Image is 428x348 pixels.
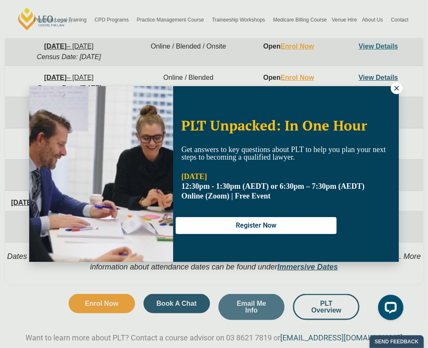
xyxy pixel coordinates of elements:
[391,82,403,94] button: Close
[181,182,364,190] strong: 12:30pm - 1:30pm (AEDT) or 6:30pm – 7:30pm (AEDT)
[181,116,367,134] span: PLT Unpacked: In One Hour
[181,192,271,200] span: Online (Zoom) | Free Event
[29,86,173,262] img: Woman in yellow blouse holding folders looking to the right and smiling
[371,291,407,327] iframe: LiveChat chat widget
[181,145,386,161] span: Get answers to key questions about PLT to help you plan your next steps to becoming a qualified l...
[181,172,207,181] strong: [DATE]
[176,217,337,234] button: Register Now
